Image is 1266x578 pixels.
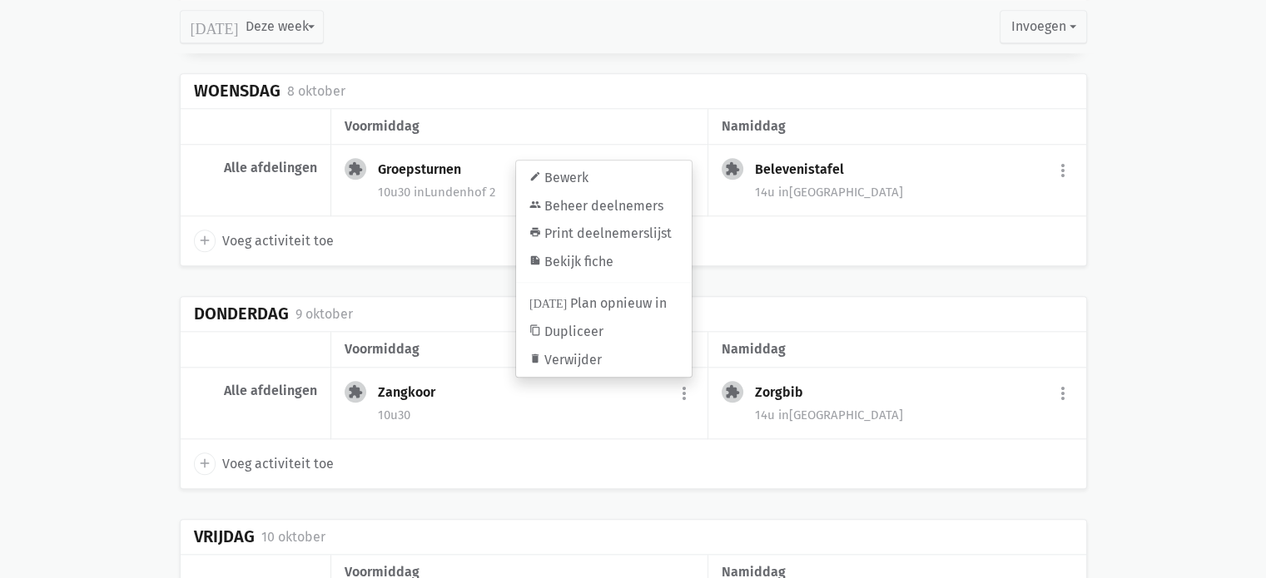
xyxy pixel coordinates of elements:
i: extension [725,161,740,176]
span: 10u30 [378,185,410,200]
i: edit [529,170,541,182]
i: [DATE] [529,296,567,308]
span: in [778,408,789,422]
div: Donderdag [194,304,289,324]
div: 8 oktober [287,81,345,102]
div: 9 oktober [295,304,353,325]
a: Beheer deelnemers [516,191,692,220]
span: 10u30 [378,408,410,422]
span: Lundenhof 2 [414,185,495,200]
a: add Voeg activiteit toe [194,230,334,251]
span: [GEOGRAPHIC_DATA] [778,408,903,422]
a: Verwijder [516,345,692,373]
i: delete [529,352,541,363]
div: voormiddag [345,116,694,137]
span: Voeg activiteit toe [222,453,334,475]
a: Bewerk [516,164,692,192]
div: Vrijdag [194,527,255,546]
div: Zangkoor [378,384,449,401]
div: Zorgbib [755,384,817,401]
span: [GEOGRAPHIC_DATA] [778,185,903,200]
button: Invoegen [1000,10,1086,43]
a: Bekijk fiche [516,248,692,276]
span: Voeg activiteit toe [222,230,334,252]
i: summarize [529,254,541,266]
a: Print deelnemerslijst [516,220,692,248]
i: group [529,198,541,210]
i: [DATE] [191,19,239,34]
span: 14u [755,185,775,200]
i: extension [348,161,363,176]
i: print [529,226,541,238]
i: add [197,233,212,248]
span: in [778,185,789,200]
a: add Voeg activiteit toe [194,452,334,474]
i: extension [348,384,363,399]
span: 14u [755,408,775,422]
i: add [197,456,212,471]
i: extension [725,384,740,399]
div: Alle afdelingen [194,160,317,176]
div: Woensdag [194,82,281,101]
div: namiddag [722,338,1072,360]
div: Groepsturnen [378,161,474,178]
div: 10 oktober [261,526,325,548]
div: Alle afdelingen [194,383,317,399]
i: content_copy [529,324,541,336]
div: voormiddag [345,338,694,360]
a: Dupliceer [516,318,692,346]
div: Belevenistafel [755,161,857,178]
span: in [414,185,424,200]
a: Plan opnieuw in [516,289,692,318]
button: Deze week [180,10,324,43]
div: namiddag [722,116,1072,137]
